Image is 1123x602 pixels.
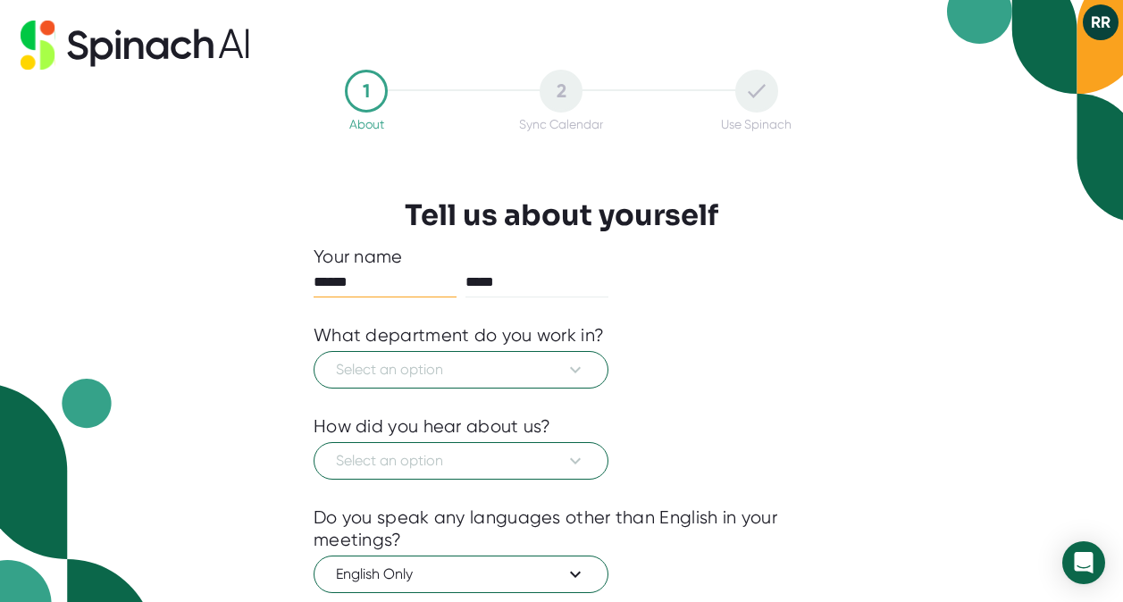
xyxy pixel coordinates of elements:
div: Do you speak any languages other than English in your meetings? [314,506,809,551]
div: Open Intercom Messenger [1062,541,1105,584]
button: Select an option [314,351,608,389]
div: 1 [345,70,388,113]
div: What department do you work in? [314,324,604,347]
span: English Only [336,564,586,585]
span: Select an option [336,450,586,472]
div: Use Spinach [721,117,792,131]
div: Your name [314,246,809,268]
div: About [349,117,384,131]
span: Select an option [336,359,586,380]
div: 2 [540,70,582,113]
button: RR [1083,4,1119,40]
div: How did you hear about us? [314,415,551,438]
button: Select an option [314,442,608,480]
h3: Tell us about yourself [405,198,718,232]
div: Sync Calendar [519,117,603,131]
button: English Only [314,556,608,593]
